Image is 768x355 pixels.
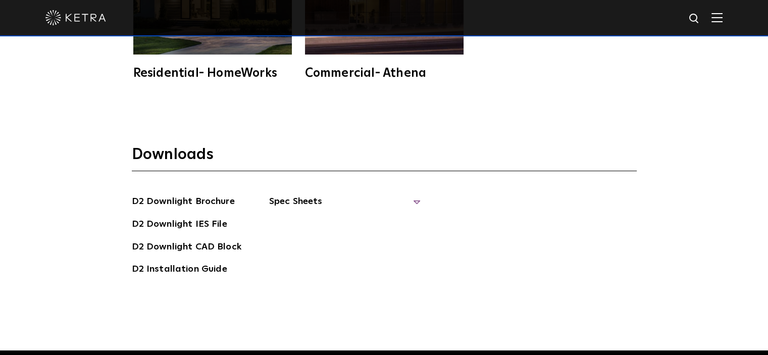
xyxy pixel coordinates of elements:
[133,67,292,79] div: Residential- HomeWorks
[132,194,235,211] a: D2 Downlight Brochure
[711,13,723,22] img: Hamburger%20Nav.svg
[132,240,241,256] a: D2 Downlight CAD Block
[132,145,637,171] h3: Downloads
[132,262,227,278] a: D2 Installation Guide
[688,13,701,25] img: search icon
[305,67,464,79] div: Commercial- Athena
[132,217,227,233] a: D2 Downlight IES File
[45,10,106,25] img: ketra-logo-2019-white
[269,194,421,217] span: Spec Sheets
